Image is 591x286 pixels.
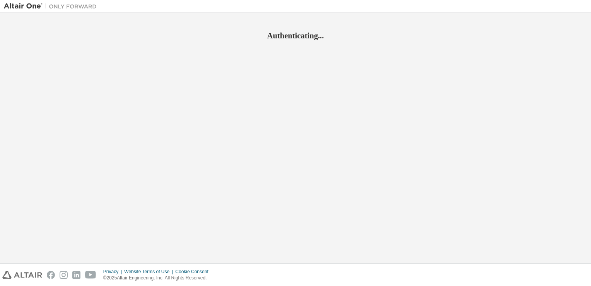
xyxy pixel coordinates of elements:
[60,271,68,279] img: instagram.svg
[175,269,213,275] div: Cookie Consent
[103,269,124,275] div: Privacy
[47,271,55,279] img: facebook.svg
[4,2,101,10] img: Altair One
[124,269,175,275] div: Website Terms of Use
[72,271,80,279] img: linkedin.svg
[4,31,587,41] h2: Authenticating...
[85,271,96,279] img: youtube.svg
[103,275,213,281] p: © 2025 Altair Engineering, Inc. All Rights Reserved.
[2,271,42,279] img: altair_logo.svg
